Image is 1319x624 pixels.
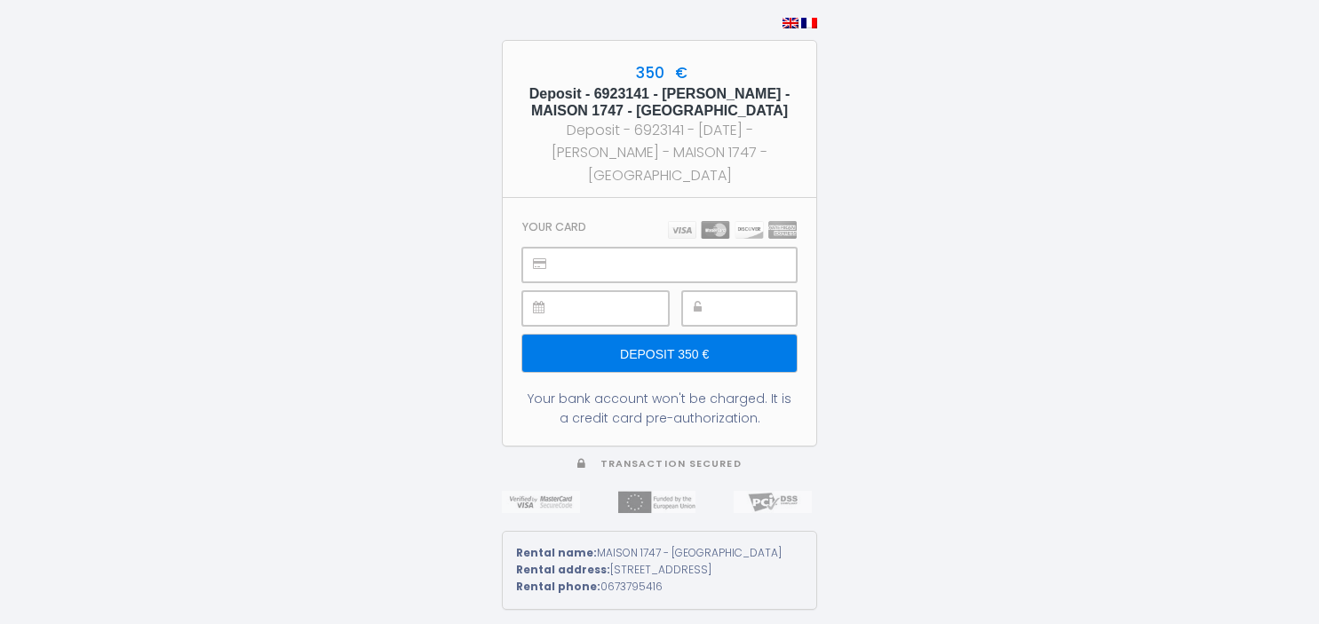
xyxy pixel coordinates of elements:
[522,220,586,233] h3: Your card
[632,62,687,83] span: 350 €
[600,457,742,470] span: Transaction secured
[722,292,796,325] iframe: Secure payment input frame
[668,221,797,239] img: carts.png
[519,85,800,119] h5: Deposit - 6923141 - [PERSON_NAME] - MAISON 1747 - [GEOGRAPHIC_DATA]
[522,389,797,428] div: Your bank account won't be charged. It is a credit card pre-authorization.
[516,579,803,596] div: 0673795416
[562,249,796,281] iframe: Secure payment input frame
[783,18,799,28] img: en.png
[801,18,817,28] img: fr.png
[516,545,597,560] strong: Rental name:
[516,562,610,577] strong: Rental address:
[516,579,600,594] strong: Rental phone:
[519,119,800,186] div: Deposit - 6923141 - [DATE] - [PERSON_NAME] - MAISON 1747 - [GEOGRAPHIC_DATA]
[516,545,803,562] div: MAISON 1747 - [GEOGRAPHIC_DATA]
[516,562,803,579] div: [STREET_ADDRESS]
[562,292,668,325] iframe: Secure payment input frame
[522,335,797,372] input: Deposit 350 €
